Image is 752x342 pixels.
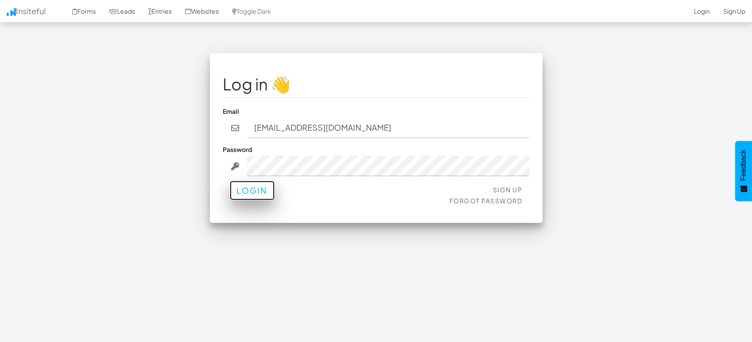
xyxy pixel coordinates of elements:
a: Forgot Password [449,197,523,205]
button: Login [230,181,275,200]
a: Sign Up [493,186,523,194]
label: Email [223,107,240,116]
input: john@doe.com [247,118,529,138]
h1: Log in 👋 [223,75,529,93]
img: icon.png [7,8,16,16]
button: Feedback - Show survey [735,141,752,201]
span: Feedback [740,150,748,181]
label: Password [223,145,252,154]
